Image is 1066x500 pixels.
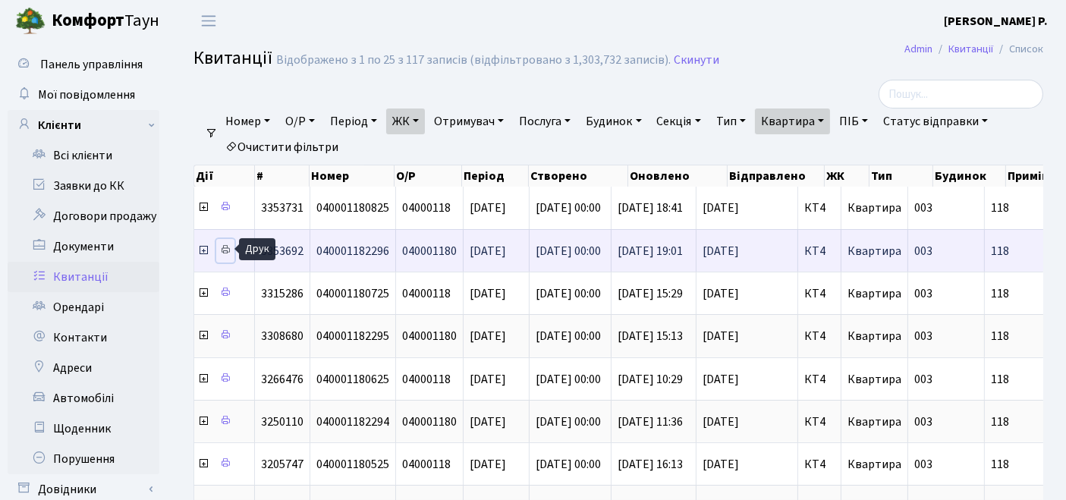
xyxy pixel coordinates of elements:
th: О/Р [395,165,461,187]
span: 040001180725 [316,285,389,302]
th: Оновлено [628,165,728,187]
a: Заявки до КК [8,171,159,201]
b: Комфорт [52,8,124,33]
a: Отримувач [428,108,510,134]
span: Квартира [847,285,901,302]
button: Переключити навігацію [190,8,228,33]
a: Скинути [674,53,719,68]
span: Квартира [847,200,901,216]
span: [DATE] [703,373,791,385]
a: Квитанції [948,41,993,57]
span: [DATE] 00:00 [536,285,601,302]
span: 040001180625 [316,371,389,388]
span: 003 [914,456,932,473]
th: Номер [310,165,395,187]
a: Очистити фільтри [219,134,344,160]
nav: breadcrumb [882,33,1066,65]
span: КТ4 [804,416,835,428]
a: Admin [904,41,932,57]
span: [DATE] 00:00 [536,456,601,473]
span: [DATE] 00:00 [536,414,601,430]
a: Період [324,108,383,134]
span: [DATE] 11:36 [618,414,683,430]
span: [DATE] 00:00 [536,243,601,259]
span: КТ4 [804,245,835,257]
a: ПІБ [833,108,874,134]
a: Квартира [755,108,830,134]
span: КТ4 [804,288,835,300]
span: [DATE] [703,288,791,300]
span: Панель управління [40,56,143,73]
span: 04000118 [402,200,451,216]
span: 040001180 [402,328,457,344]
span: 3353731 [261,200,303,216]
span: 003 [914,414,932,430]
span: [DATE] [703,458,791,470]
span: 003 [914,371,932,388]
span: Квартира [847,328,901,344]
a: Договори продажу [8,201,159,231]
span: Квитанції [193,45,272,71]
img: logo.png [15,6,46,36]
span: 3250110 [261,414,303,430]
span: [DATE] [470,200,506,216]
span: [DATE] 15:13 [618,328,683,344]
span: Квартира [847,414,901,430]
span: 3308680 [261,328,303,344]
span: [DATE] 18:41 [618,200,683,216]
span: 040001180 [402,243,457,259]
li: Список [993,41,1043,58]
span: 3205747 [261,456,303,473]
a: Порушення [8,444,159,474]
th: Створено [529,165,628,187]
span: [DATE] 15:29 [618,285,683,302]
a: Послуга [513,108,577,134]
div: Друк [239,238,275,260]
a: [PERSON_NAME] Р. [944,12,1048,30]
a: Секція [651,108,707,134]
th: Період [462,165,529,187]
span: [DATE] 00:00 [536,200,601,216]
a: Документи [8,231,159,262]
a: Номер [219,108,276,134]
span: [DATE] [470,328,506,344]
a: Статус відправки [877,108,994,134]
span: [DATE] [470,371,506,388]
span: КТ4 [804,373,835,385]
span: 003 [914,200,932,216]
span: 040001182296 [316,243,389,259]
span: [DATE] [703,202,791,214]
span: [DATE] [470,456,506,473]
span: 04000118 [402,285,451,302]
span: [DATE] 16:13 [618,456,683,473]
span: [DATE] 00:00 [536,328,601,344]
th: # [255,165,310,187]
a: О/Р [279,108,321,134]
th: ЖК [825,165,870,187]
th: Відправлено [728,165,824,187]
b: [PERSON_NAME] Р. [944,13,1048,30]
a: Контакти [8,322,159,353]
a: Всі клієнти [8,140,159,171]
span: Квартира [847,371,901,388]
a: Панель управління [8,49,159,80]
span: [DATE] [703,330,791,342]
span: 003 [914,328,932,344]
a: Квитанції [8,262,159,292]
span: [DATE] [470,414,506,430]
span: 04000118 [402,371,451,388]
span: [DATE] 00:00 [536,371,601,388]
span: [DATE] [470,285,506,302]
span: 040001182294 [316,414,389,430]
span: Квартира [847,243,901,259]
span: 040001180525 [316,456,389,473]
span: [DATE] 10:29 [618,371,683,388]
span: 040001182295 [316,328,389,344]
span: 003 [914,243,932,259]
th: Тип [869,165,933,187]
a: Будинок [580,108,647,134]
span: Мої повідомлення [38,86,135,103]
a: Мої повідомлення [8,80,159,110]
span: 3315286 [261,285,303,302]
span: 3353692 [261,243,303,259]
